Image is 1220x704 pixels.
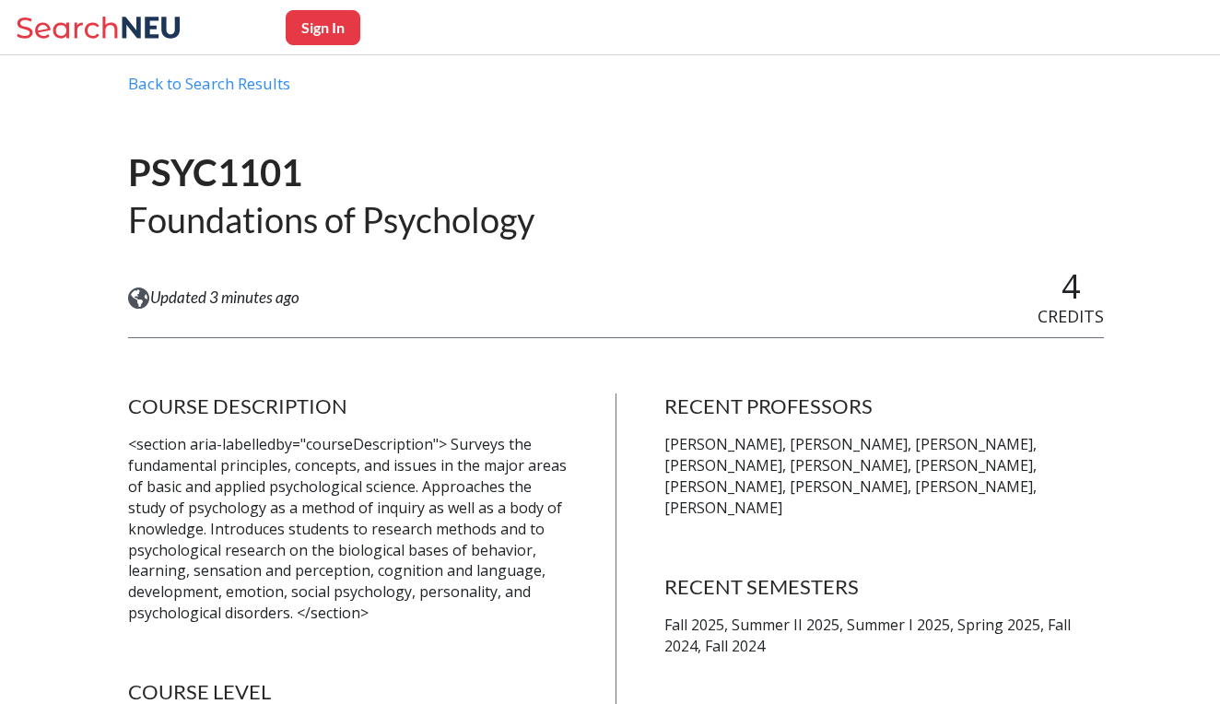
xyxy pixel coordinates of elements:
[128,74,1104,109] div: Back to Search Results
[286,10,360,45] button: Sign In
[150,287,299,308] span: Updated 3 minutes ago
[664,434,1104,518] p: [PERSON_NAME], [PERSON_NAME], [PERSON_NAME], [PERSON_NAME], [PERSON_NAME], [PERSON_NAME], [PERSON...
[1038,305,1104,327] span: CREDITS
[664,393,1104,419] h4: RECENT PROFESSORS
[664,615,1104,657] p: Fall 2025, Summer II 2025, Summer I 2025, Spring 2025, Fall 2024, Fall 2024
[128,197,534,242] h2: Foundations of Psychology
[1062,264,1081,309] span: 4
[128,149,534,196] h1: PSYC1101
[664,574,1104,600] h4: RECENT SEMESTERS
[128,393,568,419] h4: COURSE DESCRIPTION
[128,434,568,624] p: <section aria-labelledby="courseDescription"> Surveys the fundamental principles, concepts, and i...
